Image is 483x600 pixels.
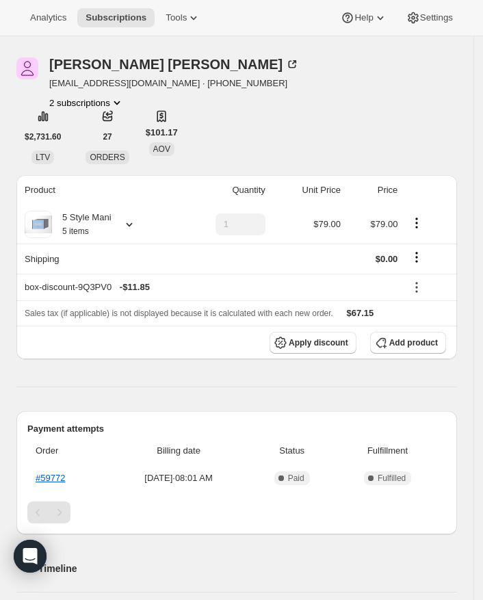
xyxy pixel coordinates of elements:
span: Fulfilled [378,473,406,484]
span: [EMAIL_ADDRESS][DOMAIN_NAME] · [PHONE_NUMBER] [49,77,299,90]
span: Help [354,12,373,23]
div: 5 Style Mani [52,211,112,238]
button: Help [332,8,395,27]
span: Subscriptions [86,12,146,23]
button: Subscriptions [77,8,155,27]
span: Settings [420,12,453,23]
span: - $11.85 [120,281,150,294]
span: LTV [36,153,50,162]
button: Product actions [406,216,428,231]
button: Product actions [49,96,124,109]
span: AOV [153,144,170,154]
span: Kimberly Borlik [16,57,38,79]
nav: Pagination [27,501,446,523]
th: Unit Price [270,175,345,205]
span: $79.00 [313,219,341,229]
button: 27 [94,126,120,148]
div: box-discount-9Q3PV0 [25,281,397,294]
span: $79.00 [371,219,398,229]
h2: Payment attempts [27,422,446,436]
span: Status [254,444,329,458]
span: [DATE] · 08:01 AM [111,471,246,485]
th: Quantity [176,175,270,205]
th: Order [27,436,107,466]
div: [PERSON_NAME] [PERSON_NAME] [49,57,299,71]
span: $67.15 [347,308,374,318]
span: Paid [288,473,304,484]
button: Tools [157,8,209,27]
span: $101.17 [146,126,178,140]
span: Analytics [30,12,66,23]
button: Add product [370,332,446,354]
div: Open Intercom Messenger [14,540,47,573]
th: Price [345,175,402,205]
small: 5 items [62,226,89,236]
a: #59772 [36,473,65,483]
span: Billing date [111,444,246,458]
th: Shipping [16,244,176,274]
span: Add product [389,337,438,348]
span: Fulfillment [337,444,438,458]
span: ORDERS [90,153,125,162]
button: Shipping actions [406,250,428,265]
span: Apply discount [289,337,348,348]
button: Analytics [22,8,75,27]
button: $2,731.60 [16,126,69,148]
button: Apply discount [270,332,356,354]
span: Tools [166,12,187,23]
span: 27 [103,131,112,142]
span: Sales tax (if applicable) is not displayed because it is calculated with each new order. [25,309,333,318]
span: $0.00 [376,254,398,264]
span: $2,731.60 [25,131,61,142]
h2: Timeline [38,562,457,575]
button: Settings [398,8,461,27]
th: Product [16,175,176,205]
